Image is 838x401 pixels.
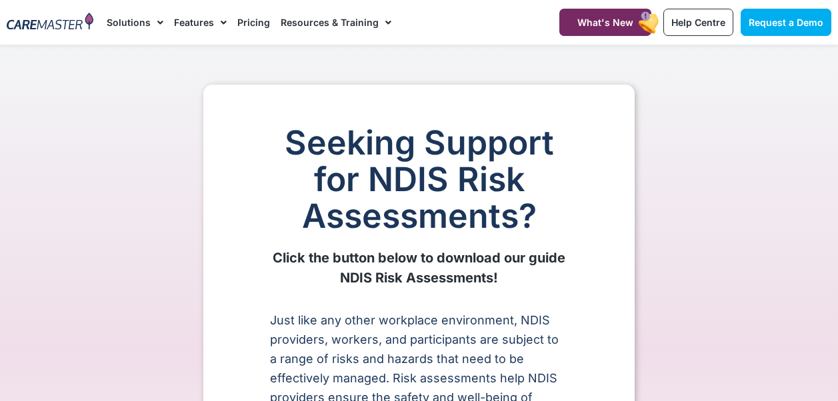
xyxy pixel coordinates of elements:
[559,9,651,36] a: What's New
[7,13,93,32] img: CareMaster Logo
[577,17,633,28] span: What's New
[749,17,823,28] span: Request a Demo
[671,17,725,28] span: Help Centre
[270,125,568,234] h1: Seeking Support for NDIS Risk Assessments?
[663,9,733,36] a: Help Centre
[273,250,565,286] b: Click the button below to download our guide NDIS Risk Assessments!
[741,9,831,36] a: Request a Demo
